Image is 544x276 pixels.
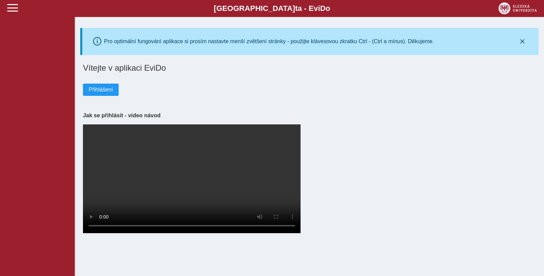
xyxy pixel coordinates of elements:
[295,4,297,13] span: t
[83,84,119,96] button: Přihlášení
[89,87,113,93] span: Přihlášení
[83,112,536,119] h3: Jak se přihlásit - video návod
[83,63,536,73] h1: Vítejte v aplikaci EviDo
[104,38,434,45] div: Pro optimální fungování aplikace si prosím nastavte menší zvětšení stránky - použijte klávesovou ...
[326,4,330,13] span: o
[498,2,537,14] img: logo_web_su.png
[320,4,325,13] span: D
[20,4,524,13] b: [GEOGRAPHIC_DATA] a - Evi
[83,124,301,233] video: Your browser does not support the video tag.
